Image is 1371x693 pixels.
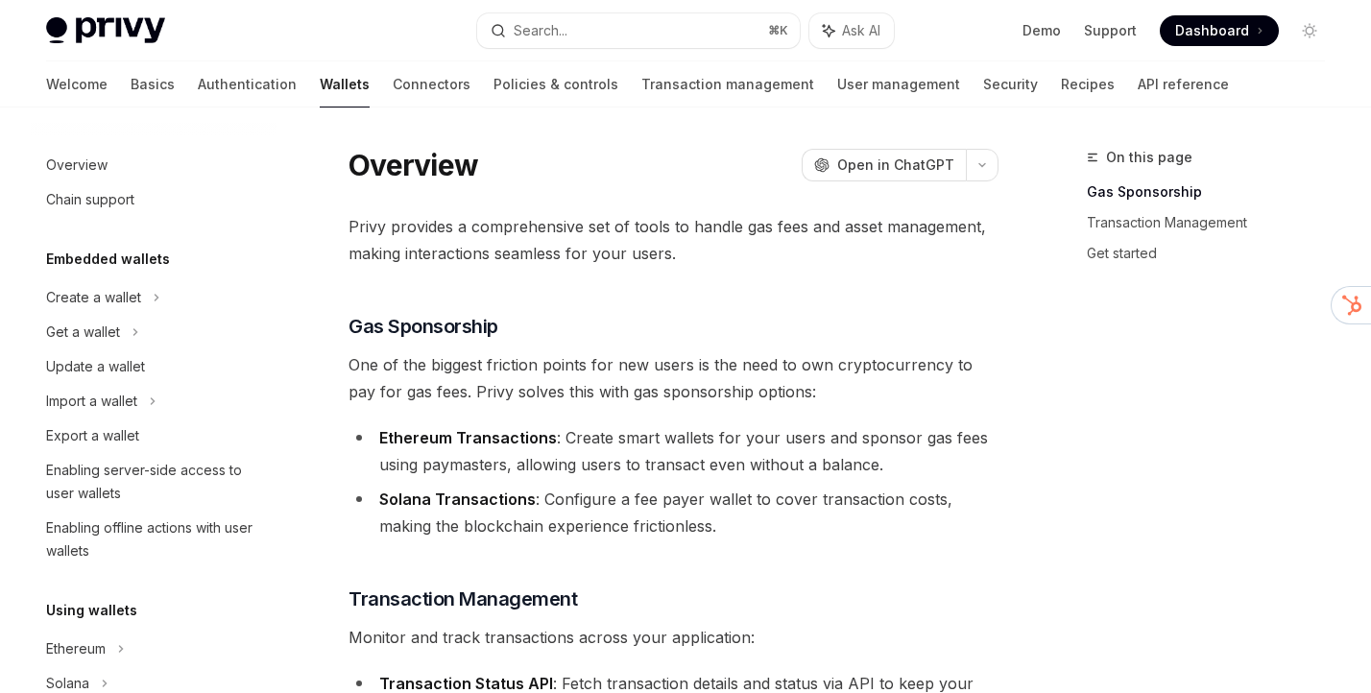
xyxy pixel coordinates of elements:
[1061,61,1115,108] a: Recipes
[31,349,277,384] a: Update a wallet
[768,23,788,38] span: ⌘ K
[1294,15,1325,46] button: Toggle dark mode
[802,149,966,181] button: Open in ChatGPT
[837,61,960,108] a: User management
[46,599,137,622] h5: Using wallets
[198,61,297,108] a: Authentication
[837,155,954,175] span: Open in ChatGPT
[349,486,998,539] li: : Configure a fee payer wallet to cover transaction costs, making the blockchain experience frict...
[1084,21,1137,40] a: Support
[641,61,814,108] a: Transaction management
[46,154,108,177] div: Overview
[46,17,165,44] img: light logo
[514,19,567,42] div: Search...
[46,61,108,108] a: Welcome
[809,13,894,48] button: Ask AI
[31,453,277,511] a: Enabling server-side access to user wallets
[349,351,998,405] span: One of the biggest friction points for new users is the need to own cryptocurrency to pay for gas...
[1087,238,1340,269] a: Get started
[379,674,553,693] strong: Transaction Status API
[46,188,134,211] div: Chain support
[477,13,799,48] button: Search...⌘K
[1160,15,1279,46] a: Dashboard
[46,355,145,378] div: Update a wallet
[46,424,139,447] div: Export a wallet
[1106,146,1192,169] span: On this page
[1022,21,1061,40] a: Demo
[1087,177,1340,207] a: Gas Sponsorship
[1175,21,1249,40] span: Dashboard
[393,61,470,108] a: Connectors
[31,148,277,182] a: Overview
[983,61,1038,108] a: Security
[349,213,998,267] span: Privy provides a comprehensive set of tools to handle gas fees and asset management, making inter...
[46,286,141,309] div: Create a wallet
[46,321,120,344] div: Get a wallet
[31,182,277,217] a: Chain support
[379,428,557,447] strong: Ethereum Transactions
[493,61,618,108] a: Policies & controls
[1087,207,1340,238] a: Transaction Management
[46,459,265,505] div: Enabling server-side access to user wallets
[349,148,478,182] h1: Overview
[320,61,370,108] a: Wallets
[379,490,536,509] strong: Solana Transactions
[1138,61,1229,108] a: API reference
[46,390,137,413] div: Import a wallet
[46,248,170,271] h5: Embedded wallets
[349,424,998,478] li: : Create smart wallets for your users and sponsor gas fees using paymasters, allowing users to tr...
[349,624,998,651] span: Monitor and track transactions across your application:
[46,637,106,660] div: Ethereum
[842,21,880,40] span: Ask AI
[131,61,175,108] a: Basics
[349,313,498,340] span: Gas Sponsorship
[31,418,277,453] a: Export a wallet
[349,585,577,612] span: Transaction Management
[31,511,277,568] a: Enabling offline actions with user wallets
[46,516,265,562] div: Enabling offline actions with user wallets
